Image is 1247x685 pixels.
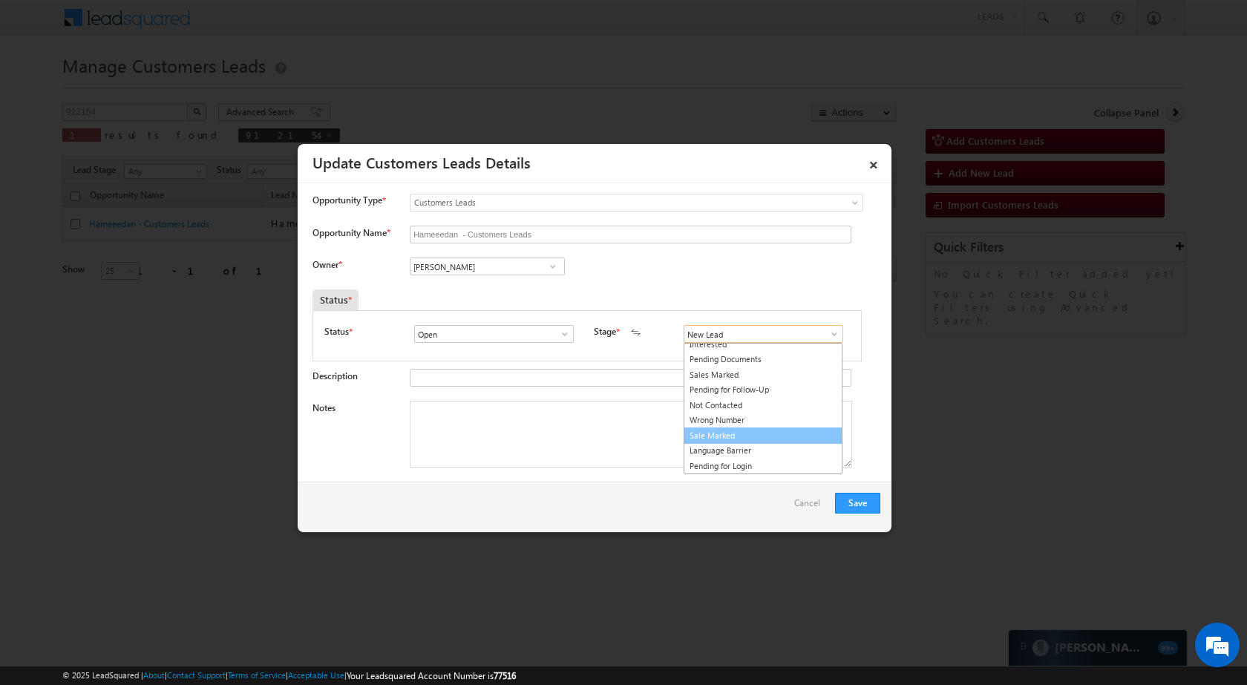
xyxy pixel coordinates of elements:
[228,670,286,680] a: Terms of Service
[243,7,279,43] div: Minimize live chat window
[684,352,842,367] a: Pending Documents
[312,370,358,381] label: Description
[62,669,516,683] span: © 2025 LeadSquared | | | | |
[684,413,842,428] a: Wrong Number
[410,194,863,212] a: Customers Leads
[835,493,880,514] button: Save
[312,151,531,172] a: Update Customers Leads Details
[684,443,842,459] a: Language Barrier
[312,259,341,270] label: Owner
[288,670,344,680] a: Acceptable Use
[143,670,165,680] a: About
[19,137,271,445] textarea: Type your message and click 'Submit'
[552,327,570,341] a: Show All Items
[77,78,249,97] div: Leave a message
[25,78,62,97] img: d_60004797649_company_0_60004797649
[594,325,616,338] label: Stage
[217,457,269,477] em: Submit
[494,670,516,681] span: 77516
[684,367,842,383] a: Sales Marked
[684,398,842,413] a: Not Contacted
[821,327,839,341] a: Show All Items
[684,382,842,398] a: Pending for Follow-Up
[312,227,390,238] label: Opportunity Name
[312,402,336,413] label: Notes
[861,149,886,175] a: ×
[410,258,565,275] input: Type to Search
[312,289,359,310] div: Status
[410,196,802,209] span: Customers Leads
[684,459,842,474] a: Pending for Login
[167,670,226,680] a: Contact Support
[684,427,842,445] a: Sale Marked
[347,670,516,681] span: Your Leadsquared Account Number is
[543,259,562,274] a: Show All Items
[684,337,842,353] a: Interested
[684,325,843,343] input: Type to Search
[324,325,349,338] label: Status
[312,194,382,207] span: Opportunity Type
[794,493,828,521] a: Cancel
[414,325,574,343] input: Type to Search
